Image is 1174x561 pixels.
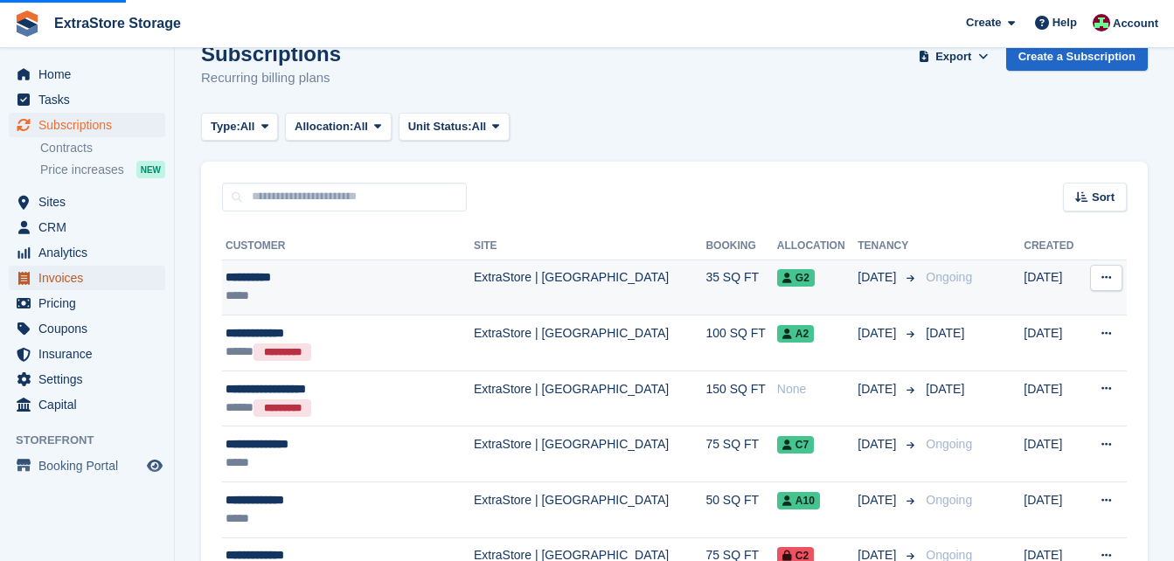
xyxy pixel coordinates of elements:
[858,380,900,398] span: [DATE]
[9,240,165,265] a: menu
[295,118,353,135] span: Allocation:
[9,266,165,290] a: menu
[9,342,165,366] a: menu
[474,426,705,482] td: ExtraStore | [GEOGRAPHIC_DATA]
[38,215,143,239] span: CRM
[926,326,964,340] span: [DATE]
[38,113,143,137] span: Subscriptions
[705,371,776,426] td: 150 SQ FT
[9,392,165,417] a: menu
[16,432,174,449] span: Storefront
[858,435,900,454] span: [DATE]
[472,118,487,135] span: All
[1024,371,1083,426] td: [DATE]
[9,62,165,87] a: menu
[474,315,705,371] td: ExtraStore | [GEOGRAPHIC_DATA]
[201,42,341,66] h1: Subscriptions
[40,160,165,179] a: Price increases NEW
[201,113,278,142] button: Type: All
[9,215,165,239] a: menu
[858,268,900,287] span: [DATE]
[9,454,165,478] a: menu
[1024,482,1083,538] td: [DATE]
[38,291,143,315] span: Pricing
[399,113,510,142] button: Unit Status: All
[966,14,1001,31] span: Create
[1093,14,1110,31] img: Chelsea Parker
[9,367,165,391] a: menu
[926,270,972,284] span: Ongoing
[9,113,165,137] a: menu
[1024,315,1083,371] td: [DATE]
[705,232,776,260] th: Booking
[211,118,240,135] span: Type:
[14,10,40,37] img: stora-icon-8386f47178a22dfd0bd8f6a31ec36ba5ce8667c1dd55bd0f319d3a0aa187defe.svg
[777,380,858,398] div: None
[38,454,143,478] span: Booking Portal
[1113,15,1158,32] span: Account
[858,491,900,509] span: [DATE]
[38,266,143,290] span: Invoices
[777,325,814,343] span: A2
[1024,232,1083,260] th: Created
[474,482,705,538] td: ExtraStore | [GEOGRAPHIC_DATA]
[38,190,143,214] span: Sites
[47,9,188,38] a: ExtraStore Storage
[705,315,776,371] td: 100 SQ FT
[40,162,124,178] span: Price increases
[926,437,972,451] span: Ongoing
[38,62,143,87] span: Home
[1092,189,1115,206] span: Sort
[408,118,472,135] span: Unit Status:
[136,161,165,178] div: NEW
[285,113,392,142] button: Allocation: All
[201,68,341,88] p: Recurring billing plans
[777,492,820,509] span: A10
[705,260,776,315] td: 35 SQ FT
[9,316,165,341] a: menu
[926,382,964,396] span: [DATE]
[1006,42,1148,71] a: Create a Subscription
[858,232,919,260] th: Tenancy
[38,392,143,417] span: Capital
[1052,14,1077,31] span: Help
[705,482,776,538] td: 50 SQ FT
[935,48,971,66] span: Export
[705,426,776,482] td: 75 SQ FT
[38,367,143,391] span: Settings
[38,342,143,366] span: Insurance
[222,232,474,260] th: Customer
[38,240,143,265] span: Analytics
[915,42,992,71] button: Export
[9,190,165,214] a: menu
[474,371,705,426] td: ExtraStore | [GEOGRAPHIC_DATA]
[777,269,815,287] span: G2
[353,118,368,135] span: All
[926,493,972,507] span: Ongoing
[9,291,165,315] a: menu
[9,87,165,112] a: menu
[38,87,143,112] span: Tasks
[144,455,165,476] a: Preview store
[474,232,705,260] th: Site
[240,118,255,135] span: All
[40,140,165,156] a: Contracts
[777,436,814,454] span: C7
[1024,260,1083,315] td: [DATE]
[38,316,143,341] span: Coupons
[858,324,900,343] span: [DATE]
[474,260,705,315] td: ExtraStore | [GEOGRAPHIC_DATA]
[1024,426,1083,482] td: [DATE]
[777,232,858,260] th: Allocation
